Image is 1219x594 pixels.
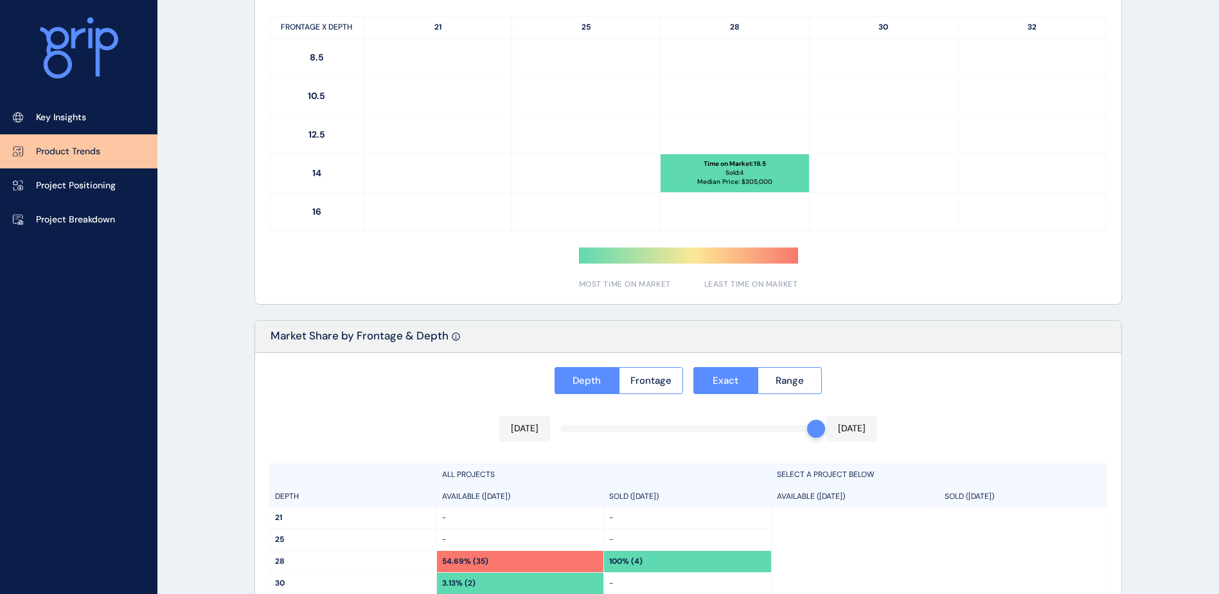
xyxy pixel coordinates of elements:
[36,213,115,226] p: Project Breakdown
[958,17,1107,38] p: 32
[609,578,766,589] p: -
[275,534,431,545] p: 25
[609,556,643,567] p: 100% (4)
[270,17,364,38] p: FRONTAGE X DEPTH
[271,328,449,352] p: Market Share by Frontage & Depth
[609,534,766,545] p: -
[777,469,875,480] p: SELECT A PROJECT BELOW
[270,116,364,154] p: 12.5
[275,578,431,589] p: 30
[619,367,684,394] button: Frontage
[511,422,538,435] p: [DATE]
[275,512,431,523] p: 21
[630,374,672,387] span: Frontage
[270,39,364,76] p: 8.5
[442,491,510,502] p: AVAILABLE ([DATE])
[442,469,495,480] p: ALL PROJECTS
[275,556,431,567] p: 28
[945,491,994,502] p: SOLD ([DATE])
[810,17,958,38] p: 30
[704,159,766,168] p: Time on Market : 19.5
[512,17,661,38] p: 25
[777,491,845,502] p: AVAILABLE ([DATE])
[442,512,598,523] p: -
[697,177,772,186] p: Median Price: $ 305,000
[442,534,598,545] p: -
[661,17,809,38] p: 28
[725,168,743,177] p: Sold: 4
[579,279,671,290] span: MOST TIME ON MARKET
[693,367,758,394] button: Exact
[364,17,512,38] p: 21
[713,374,738,387] span: Exact
[270,154,364,192] p: 14
[36,111,86,124] p: Key Insights
[573,374,601,387] span: Depth
[555,367,619,394] button: Depth
[838,422,866,435] p: [DATE]
[36,145,100,158] p: Product Trends
[609,512,766,523] p: -
[442,556,488,567] p: 54.69% (35)
[442,578,476,589] p: 3.13% (2)
[758,367,823,394] button: Range
[270,193,364,231] p: 16
[704,279,798,290] span: LEAST TIME ON MARKET
[609,491,659,502] p: SOLD ([DATE])
[776,374,804,387] span: Range
[275,491,299,502] p: DEPTH
[270,77,364,115] p: 10.5
[36,179,116,192] p: Project Positioning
